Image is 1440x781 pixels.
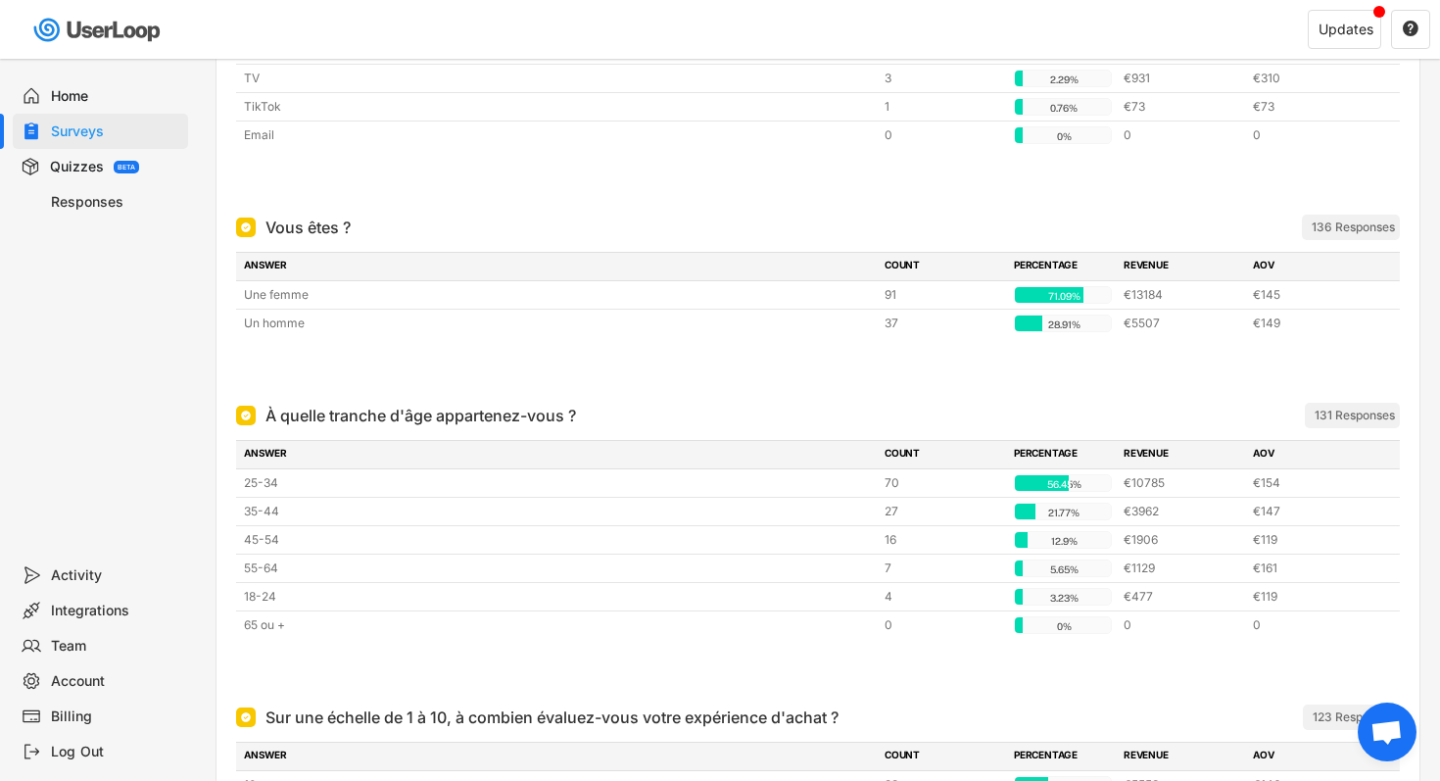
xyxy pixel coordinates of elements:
div: Quizzes [50,158,104,176]
div: 35-44 [244,503,873,520]
div: 12.9% [1019,532,1109,550]
div: €1906 [1124,531,1241,549]
div: €119 [1253,588,1370,606]
img: Single Select [240,410,252,421]
div: 0% [1019,617,1109,635]
div: ANSWER [244,258,873,275]
div: 7 [885,560,1002,577]
div: 0 [1124,126,1241,144]
div: AOV [1253,258,1370,275]
div: €310 [1253,70,1370,87]
div: €73 [1253,98,1370,116]
div: Une femme [244,286,873,304]
div: 5.65% [1019,561,1109,578]
div: €10785 [1124,474,1241,492]
div: €5507 [1124,315,1241,332]
div: Un homme [244,315,873,332]
div: 37 [885,315,1002,332]
div: TV [244,70,873,87]
div: 1 [885,98,1002,116]
div: €147 [1253,503,1370,520]
div: 0 [1253,126,1370,144]
div: AOV [1253,748,1370,765]
div: €73 [1124,98,1241,116]
img: Single Select [240,711,252,723]
div: 27 [885,503,1002,520]
div: 91 [885,286,1002,304]
div: Email [244,126,873,144]
div: €931 [1124,70,1241,87]
div: À quelle tranche d'âge appartenez-vous ? [265,404,576,427]
div: 71.09% [1019,287,1109,305]
div: AOV [1253,446,1370,464]
div: Integrations [51,602,180,620]
div: Responses [51,193,180,212]
div: 123 Responses [1313,709,1395,725]
img: Single Select [240,221,252,233]
div: €161 [1253,560,1370,577]
div: COUNT [885,258,1002,275]
div: 28.91% [1019,316,1109,333]
div: Surveys [51,122,180,141]
div: 131 Responses [1315,408,1395,423]
div: ANSWER [244,446,873,464]
div: 25-34 [244,474,873,492]
div: 21.77% [1019,504,1109,521]
div: 45-54 [244,531,873,549]
div: 18-24 [244,588,873,606]
div: 2.29% [1019,71,1109,88]
div: 55-64 [244,560,873,577]
div: Account [51,672,180,691]
div: COUNT [885,446,1002,464]
text:  [1403,20,1418,37]
div: 3 [885,70,1002,87]
div: PERCENTAGE [1014,446,1112,464]
div: 0% [1019,127,1109,145]
div: 0 [1124,616,1241,634]
div: €154 [1253,474,1370,492]
div: COUNT [885,748,1002,765]
div: 0.76% [1019,99,1109,117]
div: Vous êtes ? [265,216,351,239]
div: Updates [1319,23,1373,36]
div: ANSWER [244,748,873,765]
div: 0 [885,616,1002,634]
img: userloop-logo-01.svg [29,10,168,50]
div: Sur une échelle de 1 à 10, à combien évaluez-vous votre expérience d'achat ? [265,706,839,729]
div: 0 [1253,616,1370,634]
div: 65 ou + [244,616,873,634]
div: 0 [885,126,1002,144]
div: 136 Responses [1312,220,1395,235]
div: 56.45% [1019,475,1109,493]
div: 16 [885,531,1002,549]
div: Team [51,637,180,656]
div: PERCENTAGE [1014,748,1112,765]
div: REVENUE [1124,748,1241,765]
div: TikTok [244,98,873,116]
div: €149 [1253,315,1370,332]
div: BETA [118,164,135,171]
div: €3962 [1124,503,1241,520]
div: PERCENTAGE [1014,258,1112,275]
div: Activity [51,566,180,585]
div: €145 [1253,286,1370,304]
div: 70 [885,474,1002,492]
div: REVENUE [1124,258,1241,275]
div: REVENUE [1124,446,1241,464]
div: €13184 [1124,286,1241,304]
button:  [1402,21,1419,38]
div: €1129 [1124,560,1241,577]
div: Billing [51,708,180,726]
div: Home [51,87,180,106]
div: €477 [1124,588,1241,606]
div: Log Out [51,743,180,761]
div: €119 [1253,531,1370,549]
div: 3.23% [1019,589,1109,607]
div: 4 [885,588,1002,606]
div: Ouvrir le chat [1358,703,1416,761]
